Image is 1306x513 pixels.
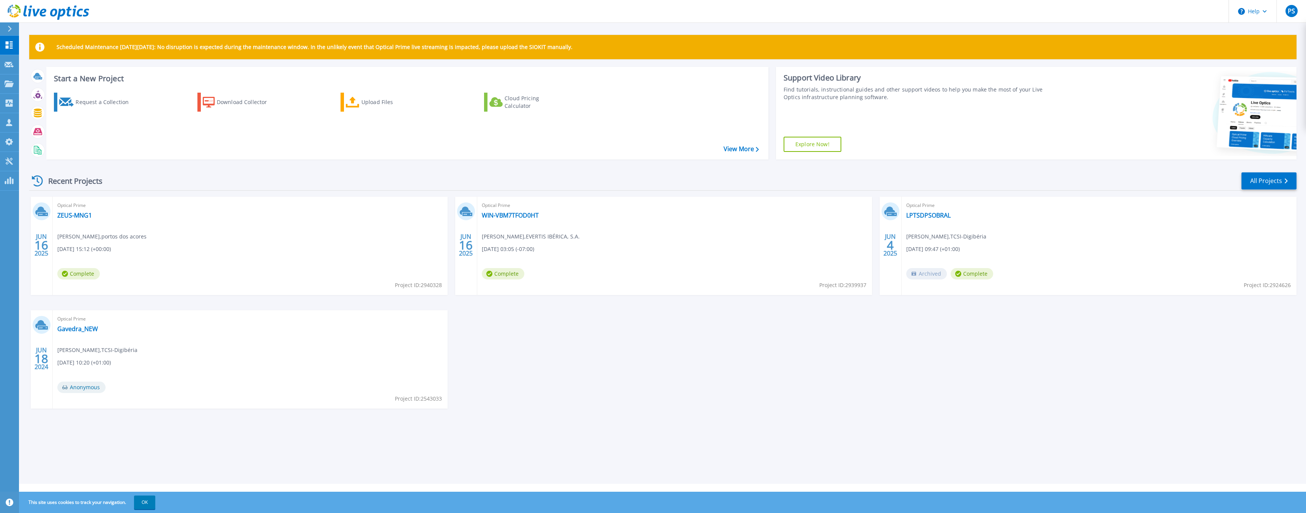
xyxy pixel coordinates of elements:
span: [PERSON_NAME] , EVERTIS IBÉRICA, S.A. [482,232,580,241]
div: Support Video Library [784,73,1055,83]
div: Recent Projects [29,172,113,190]
a: ZEUS-MNG1 [57,212,92,219]
span: Anonymous [57,382,106,393]
div: Upload Files [361,95,422,110]
span: Complete [482,268,524,279]
h3: Start a New Project [54,74,759,83]
span: Optical Prime [482,201,868,210]
span: Complete [951,268,993,279]
div: Cloud Pricing Calculator [505,95,565,110]
a: Cloud Pricing Calculator [484,93,569,112]
div: Find tutorials, instructional guides and other support videos to help you make the most of your L... [784,86,1055,101]
span: Optical Prime [906,201,1292,210]
span: 4 [887,242,894,248]
p: Scheduled Maintenance [DATE][DATE]: No disruption is expected during the maintenance window. In t... [57,44,573,50]
span: Archived [906,268,947,279]
span: Complete [57,268,100,279]
div: JUN 2024 [34,345,49,373]
span: 16 [459,242,473,248]
span: [DATE] 15:12 (+00:00) [57,245,111,253]
a: LPTSDPSOBRAL [906,212,951,219]
span: 16 [35,242,48,248]
span: 18 [35,355,48,362]
span: [PERSON_NAME] , portos dos acores [57,232,147,241]
div: Download Collector [217,95,278,110]
span: [PERSON_NAME] , TCSI-Digibéria [906,232,986,241]
span: Project ID: 2924626 [1244,281,1291,289]
span: [PERSON_NAME] , TCSI-Digibéria [57,346,137,354]
a: View More [724,145,759,153]
span: [DATE] 09:47 (+01:00) [906,245,960,253]
span: Project ID: 2543033 [395,395,442,403]
span: [DATE] 10:20 (+01:00) [57,358,111,367]
div: JUN 2025 [883,231,897,259]
span: Optical Prime [57,315,443,323]
a: Upload Files [341,93,425,112]
div: JUN 2025 [459,231,473,259]
span: This site uses cookies to track your navigation. [21,496,155,509]
span: [DATE] 03:05 (-07:00) [482,245,534,253]
a: Download Collector [197,93,282,112]
a: Request a Collection [54,93,139,112]
a: WIN-VBM7TFOD0HT [482,212,539,219]
button: OK [134,496,155,509]
a: All Projects [1241,172,1297,189]
span: Optical Prime [57,201,443,210]
div: Request a Collection [76,95,136,110]
span: PS [1288,8,1295,14]
a: Gavedra_NEW [57,325,98,333]
a: Explore Now! [784,137,841,152]
span: Project ID: 2939937 [819,281,866,289]
div: JUN 2025 [34,231,49,259]
span: Project ID: 2940328 [395,281,442,289]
